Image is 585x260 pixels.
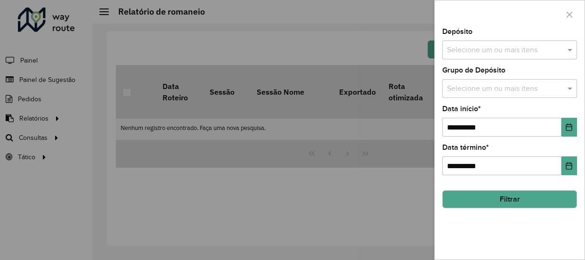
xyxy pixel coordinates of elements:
[442,26,472,37] label: Depósito
[561,156,577,175] button: Choose Date
[442,190,577,208] button: Filtrar
[442,142,489,153] label: Data término
[561,118,577,137] button: Choose Date
[442,103,481,114] label: Data início
[442,65,505,76] label: Grupo de Depósito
